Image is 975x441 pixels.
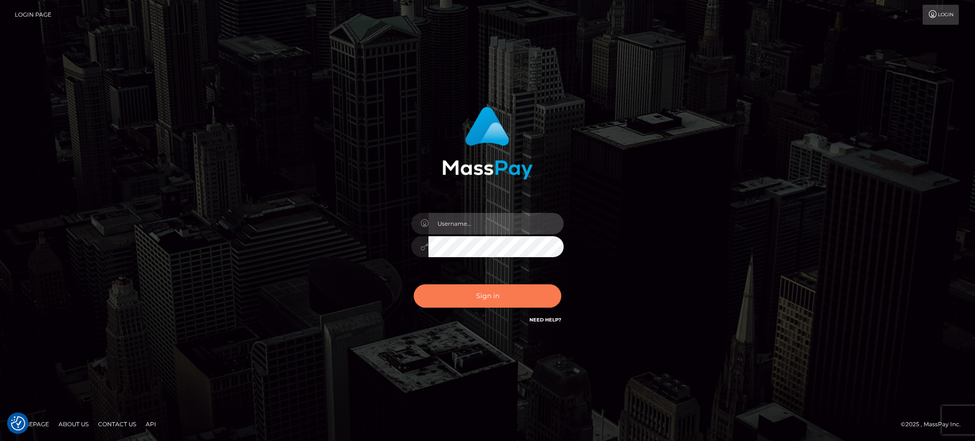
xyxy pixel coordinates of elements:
button: Sign in [414,284,561,308]
img: Revisit consent button [11,416,25,431]
a: Login Page [15,5,51,25]
button: Consent Preferences [11,416,25,431]
input: Username... [428,213,564,234]
div: © 2025 , MassPay Inc. [901,419,968,430]
a: API [142,417,160,431]
img: MassPay Login [442,107,533,180]
a: Contact Us [94,417,140,431]
a: Login [923,5,959,25]
a: Homepage [10,417,53,431]
a: Need Help? [529,317,561,323]
a: About Us [55,417,92,431]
